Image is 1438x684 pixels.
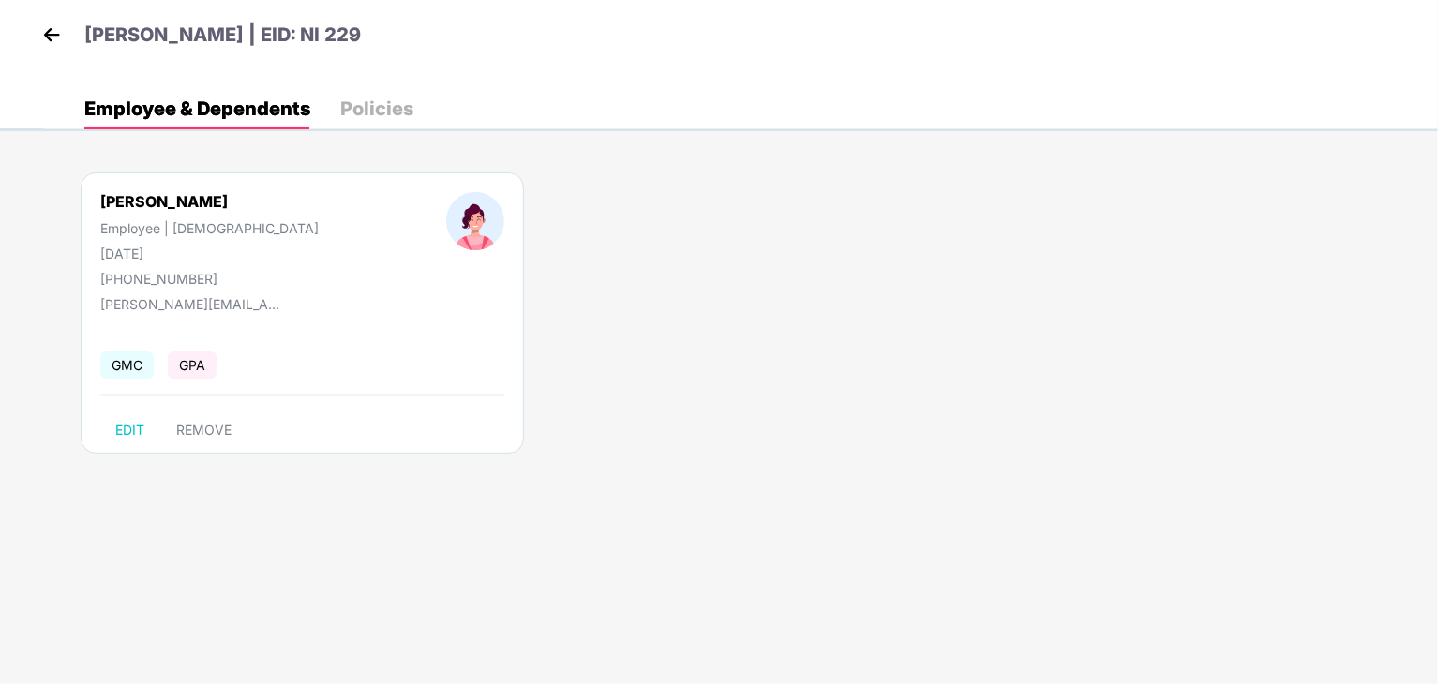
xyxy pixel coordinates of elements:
button: REMOVE [161,415,247,445]
span: REMOVE [176,423,232,438]
div: [PERSON_NAME][EMAIL_ADDRESS][DOMAIN_NAME] [100,296,288,312]
span: EDIT [115,423,144,438]
p: [PERSON_NAME] | EID: NI 229 [84,21,361,50]
div: [DATE] [100,245,319,261]
div: Policies [340,99,413,118]
div: Employee | [DEMOGRAPHIC_DATA] [100,220,319,236]
span: GMC [100,351,154,379]
div: [PERSON_NAME] [100,192,319,211]
span: GPA [168,351,217,379]
button: EDIT [100,415,159,445]
img: profileImage [446,192,504,250]
div: [PHONE_NUMBER] [100,271,319,287]
div: Employee & Dependents [84,99,310,118]
img: back [37,21,66,49]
